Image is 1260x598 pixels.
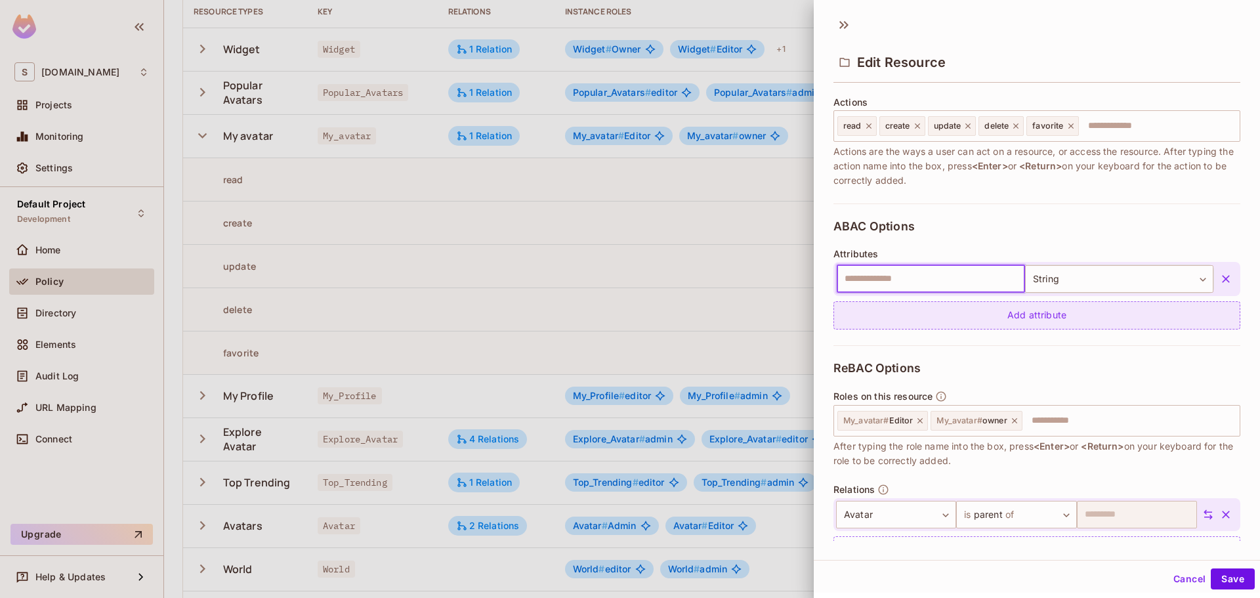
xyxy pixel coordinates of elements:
span: <Return> [1019,160,1062,171]
span: <Return> [1081,440,1123,452]
span: <Enter> [972,160,1008,171]
span: favorite [1032,121,1063,131]
div: update [928,116,976,136]
span: Actions are the ways a user can act on a resource, or access the resource. After typing the actio... [833,144,1240,188]
span: My_avatar # [843,416,889,425]
span: Roles on this resource [833,391,933,402]
span: <Enter> [1034,440,1070,452]
span: of [1003,504,1014,525]
div: My_avatar#Editor [837,411,928,431]
div: read [837,116,877,136]
div: parent [956,501,1076,528]
span: Editor [843,416,913,426]
div: Add Relation [833,536,1240,565]
div: String [1025,265,1213,293]
div: My_avatar#owner [931,411,1022,431]
span: is [964,504,973,525]
span: ABAC Options [833,220,915,233]
span: create [885,121,910,131]
button: Cancel [1168,568,1211,589]
span: Actions [833,97,868,108]
div: favorite [1026,116,1078,136]
span: ReBAC Options [833,362,921,375]
span: My_avatar # [936,416,982,425]
span: After typing the role name into the box, press or on your keyboard for the role to be correctly a... [833,439,1240,468]
span: update [934,121,961,131]
div: delete [978,116,1024,136]
span: Edit Resource [857,54,946,70]
div: Avatar [836,501,956,528]
button: Save [1211,568,1255,589]
span: owner [936,416,1007,426]
span: delete [984,121,1009,131]
div: Add attribute [833,301,1240,330]
span: read [843,121,862,131]
span: Attributes [833,249,879,259]
div: create [879,116,925,136]
span: Relations [833,484,875,495]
